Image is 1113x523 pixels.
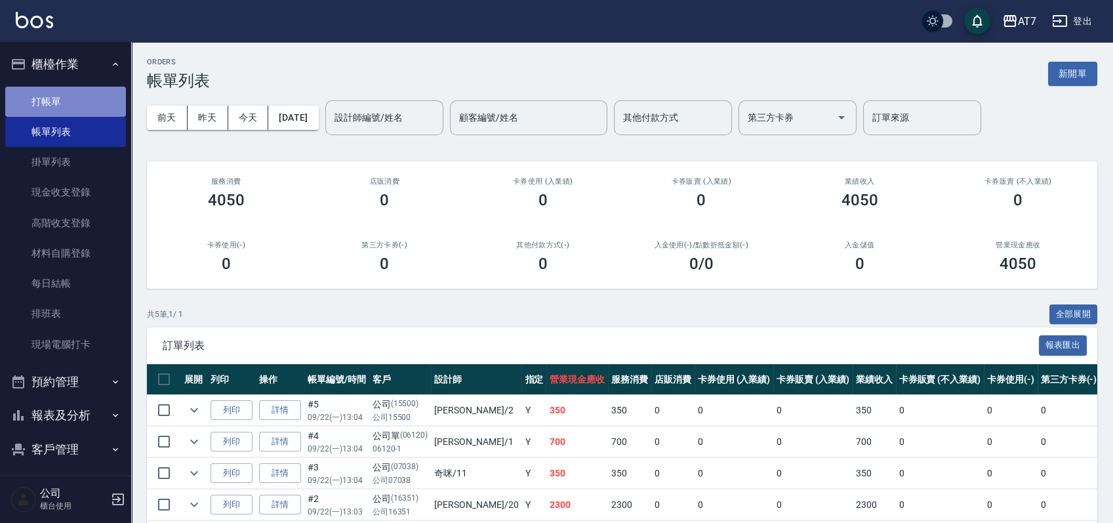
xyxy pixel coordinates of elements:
p: 09/22 (一) 13:04 [308,443,366,455]
div: 公司 [373,398,428,411]
td: #4 [304,427,369,457]
th: 卡券販賣 (入業績) [773,364,853,395]
h2: 卡券販賣 (不入業績) [955,177,1082,186]
th: 第三方卡券(-) [1038,364,1101,395]
button: Open [831,107,852,128]
th: 營業現金應收 [546,364,608,395]
td: 0 [896,427,984,457]
p: 公司15500 [373,411,428,423]
a: 材料自購登錄 [5,238,126,268]
h3: 0 /0 [689,255,714,273]
span: 訂單列表 [163,339,1039,352]
th: 服務消費 [608,364,651,395]
td: 350 [546,458,608,489]
p: 09/22 (一) 13:04 [308,474,366,486]
img: Person [10,486,37,513]
button: 昨天 [188,106,228,130]
button: expand row [184,495,204,514]
h2: 業績收入 [796,177,923,186]
td: #3 [304,458,369,489]
td: 奇咪 /11 [431,458,521,489]
th: 列印 [207,364,256,395]
p: (06120) [400,429,428,443]
p: (16351) [391,492,419,506]
h3: 0 [538,191,548,209]
td: Y [521,490,546,520]
td: 0 [1038,490,1101,520]
th: 卡券使用 (入業績) [695,364,774,395]
div: 公司單 [373,429,428,443]
button: 今天 [228,106,269,130]
h2: ORDERS [147,58,210,66]
td: Y [521,427,546,457]
th: 卡券販賣 (不入業績) [896,364,984,395]
td: 0 [1038,427,1101,457]
th: 操作 [256,364,304,395]
h2: 卡券使用(-) [163,241,290,249]
div: AT7 [1018,13,1036,30]
button: expand row [184,432,204,451]
p: 公司16351 [373,506,428,518]
td: 0 [695,490,774,520]
td: 0 [984,427,1038,457]
h2: 卡券販賣 (入業績) [638,177,765,186]
a: 打帳單 [5,87,126,117]
h3: 4050 [1000,255,1036,273]
a: 新開單 [1048,67,1097,79]
td: Y [521,395,546,426]
th: 指定 [521,364,546,395]
button: 登出 [1047,9,1097,33]
td: 350 [853,458,896,489]
a: 掛單列表 [5,147,126,177]
td: 0 [773,395,853,426]
p: 公司07038 [373,474,428,486]
p: 06120-1 [373,443,428,455]
a: 現場電腦打卡 [5,329,126,360]
th: 帳單編號/時間 [304,364,369,395]
h3: 0 [380,191,389,209]
th: 客戶 [369,364,432,395]
a: 詳情 [259,432,301,452]
td: 0 [695,427,774,457]
td: [PERSON_NAME] /20 [431,490,521,520]
img: Logo [16,12,53,28]
button: 全部展開 [1049,304,1098,325]
button: [DATE] [268,106,318,130]
td: Y [521,458,546,489]
button: save [964,8,990,34]
td: #5 [304,395,369,426]
p: 櫃台使用 [40,500,107,512]
td: 350 [608,458,651,489]
a: 詳情 [259,400,301,421]
button: expand row [184,400,204,420]
h3: 4050 [208,191,245,209]
p: (15500) [391,398,419,411]
a: 高階收支登錄 [5,208,126,238]
td: 0 [773,427,853,457]
button: 前天 [147,106,188,130]
button: 列印 [211,463,253,484]
button: 列印 [211,400,253,421]
h3: 0 [697,191,706,209]
td: 0 [651,490,695,520]
td: 2300 [608,490,651,520]
a: 每日結帳 [5,268,126,299]
td: 2300 [853,490,896,520]
td: 0 [651,427,695,457]
td: 0 [773,458,853,489]
h2: 入金儲值 [796,241,923,249]
h3: 0 [855,255,864,273]
h2: 店販消費 [321,177,449,186]
div: 公司 [373,492,428,506]
h2: 第三方卡券(-) [321,241,449,249]
td: 700 [546,427,608,457]
div: 公司 [373,461,428,474]
h3: 帳單列表 [147,72,210,90]
td: 0 [896,458,984,489]
td: 0 [1038,458,1101,489]
h3: 0 [380,255,389,273]
td: 0 [896,395,984,426]
td: 0 [773,490,853,520]
a: 報表匯出 [1039,339,1087,351]
a: 詳情 [259,463,301,484]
